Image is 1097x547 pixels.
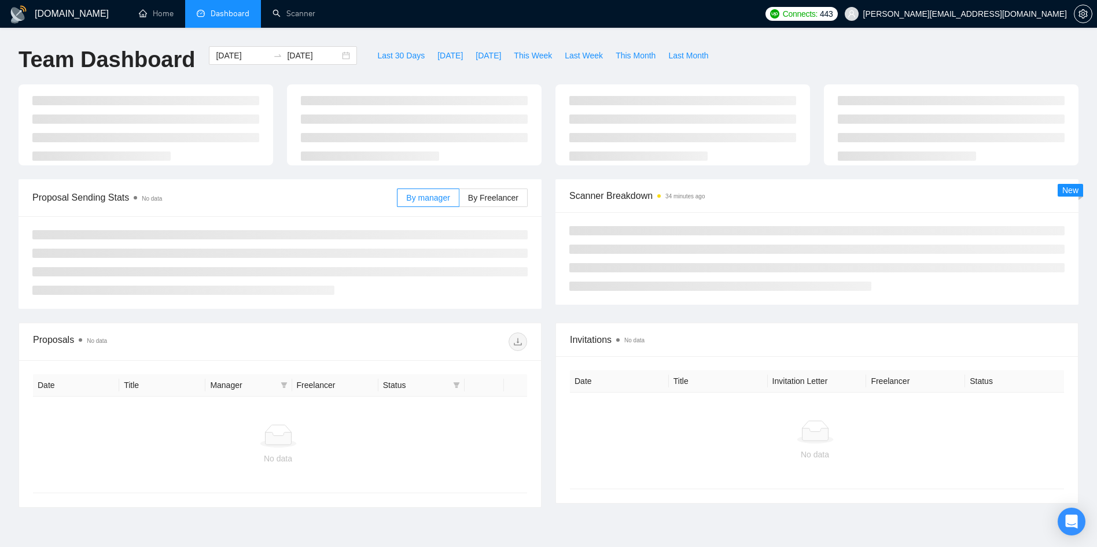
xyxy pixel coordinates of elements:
input: End date [287,49,340,62]
th: Status [965,370,1064,393]
th: Date [33,374,119,397]
button: This Week [507,46,558,65]
th: Invitation Letter [768,370,867,393]
span: Last 30 Days [377,49,425,62]
span: 443 [820,8,833,20]
img: logo [9,5,28,24]
th: Title [669,370,768,393]
time: 34 minutes ago [665,193,705,199]
span: Dashboard [211,9,249,19]
div: No data [579,448,1051,461]
a: setting [1074,9,1092,19]
span: user [848,10,856,18]
th: Freelancer [866,370,965,393]
span: Last Month [668,49,708,62]
div: Proposals [33,332,280,351]
button: Last Month [662,46,715,65]
img: upwork-logo.png [770,9,779,19]
span: filter [281,382,288,389]
span: Last Week [565,49,603,62]
span: filter [451,376,462,394]
div: No data [42,452,514,465]
span: New [1062,186,1078,195]
span: filter [278,376,290,394]
span: Invitations [570,332,1064,347]
span: Manager [210,379,275,391]
div: Open Intercom Messenger [1058,508,1085,535]
span: [DATE] [437,49,463,62]
input: Start date [216,49,268,62]
button: [DATE] [431,46,469,65]
button: setting [1074,5,1092,23]
h1: Team Dashboard [19,46,195,73]
span: By Freelancer [468,193,518,202]
span: Connects: [783,8,818,20]
span: No data [142,195,162,202]
span: swap-right [273,51,282,60]
button: Last Week [558,46,609,65]
span: to [273,51,282,60]
button: Last 30 Days [371,46,431,65]
span: dashboard [197,9,205,17]
span: No data [87,338,107,344]
th: Freelancer [292,374,378,397]
span: Status [383,379,448,391]
span: By manager [406,193,450,202]
span: [DATE] [476,49,501,62]
span: This Week [514,49,552,62]
span: filter [453,382,460,389]
th: Manager [205,374,292,397]
a: searchScanner [273,9,315,19]
span: This Month [616,49,656,62]
span: Proposal Sending Stats [32,190,397,205]
span: No data [624,337,645,343]
a: homeHome [139,9,174,19]
button: [DATE] [469,46,507,65]
th: Title [119,374,205,397]
th: Date [570,370,669,393]
button: This Month [609,46,662,65]
span: Scanner Breakdown [569,189,1065,203]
